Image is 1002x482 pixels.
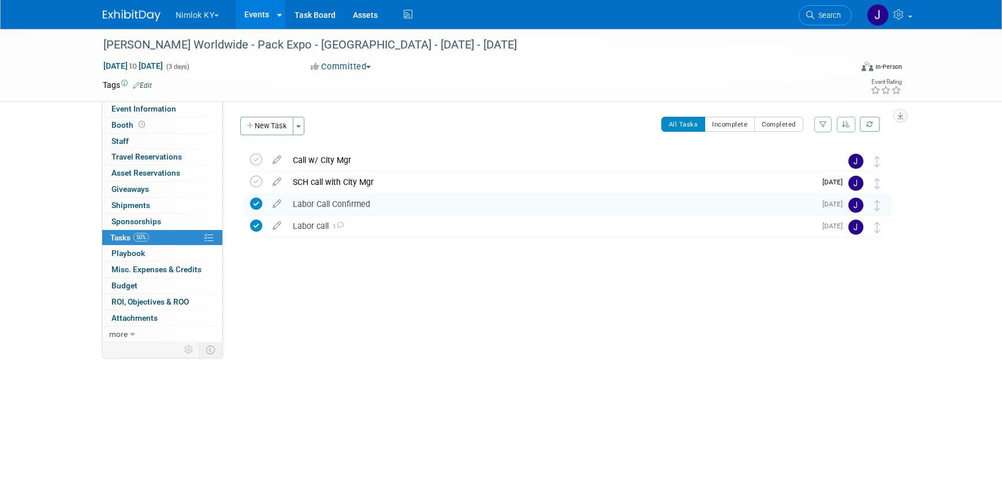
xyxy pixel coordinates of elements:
span: Budget [111,281,137,290]
img: Jamie Dunn [848,176,863,191]
span: 1 [329,223,344,231]
td: Personalize Event Tab Strip [179,342,199,357]
div: Event Format [784,60,903,77]
span: more [109,329,128,339]
span: Playbook [111,249,145,258]
span: [DATE] [DATE] [103,61,163,71]
span: to [128,61,139,71]
span: Sponsorships [111,217,161,226]
a: Tasks50% [102,230,222,246]
i: Move task [874,222,880,233]
i: Move task [874,200,880,211]
a: Asset Reservations [102,165,222,181]
span: Attachments [111,313,158,322]
img: ExhibitDay [103,10,161,21]
div: In-Person [875,62,902,71]
span: Booth not reserved yet [136,120,147,129]
a: Staff [102,134,222,149]
a: Event Information [102,101,222,117]
a: ROI, Objectives & ROO [102,294,222,310]
img: Jamie Dunn [848,154,863,169]
td: Toggle Event Tabs [199,342,222,357]
span: Asset Reservations [111,168,180,177]
span: ROI, Objectives & ROO [111,297,189,306]
span: Misc. Expenses & Credits [111,265,202,274]
span: Booth [111,120,147,129]
a: Edit [133,81,152,90]
a: edit [267,155,287,165]
div: Labor call [287,216,815,236]
button: Committed [307,61,375,73]
a: edit [267,199,287,209]
a: Search [799,5,852,25]
span: Tasks [110,233,149,242]
a: edit [267,177,287,187]
div: Labor Call Confirmed [287,194,815,214]
a: Attachments [102,310,222,326]
td: Tags [103,79,152,91]
img: Jamie Dunn [848,220,863,235]
span: [DATE] [822,222,848,230]
span: Event Information [111,104,176,113]
a: Budget [102,278,222,294]
button: Completed [754,117,803,132]
span: [DATE] [822,200,848,208]
span: Travel Reservations [111,152,182,161]
div: Event Rating [870,79,902,85]
a: Sponsorships [102,214,222,229]
a: edit [267,221,287,231]
span: Staff [111,136,129,146]
span: [DATE] [822,178,848,186]
a: Playbook [102,246,222,261]
span: Search [814,11,841,20]
div: Call w/ City Mgr [287,150,825,170]
a: Giveaways [102,181,222,197]
a: more [102,327,222,342]
span: Giveaways [111,184,149,194]
i: Move task [874,156,880,167]
a: Refresh [860,117,880,132]
span: 50% [133,233,149,242]
button: Incomplete [705,117,755,132]
span: (3 days) [165,63,189,71]
a: Travel Reservations [102,149,222,165]
button: New Task [240,117,293,135]
span: Shipments [111,201,150,210]
img: Jamie Dunn [867,4,889,26]
img: Format-Inperson.png [862,62,873,71]
div: SCH call with City Mgr [287,172,815,192]
a: Booth [102,117,222,133]
i: Move task [874,178,880,189]
div: [PERSON_NAME] Worldwide - Pack Expo - [GEOGRAPHIC_DATA] - [DATE] - [DATE] [99,35,835,55]
button: All Tasks [661,117,706,132]
a: Shipments [102,198,222,213]
a: Misc. Expenses & Credits [102,262,222,277]
img: Jamie Dunn [848,198,863,213]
